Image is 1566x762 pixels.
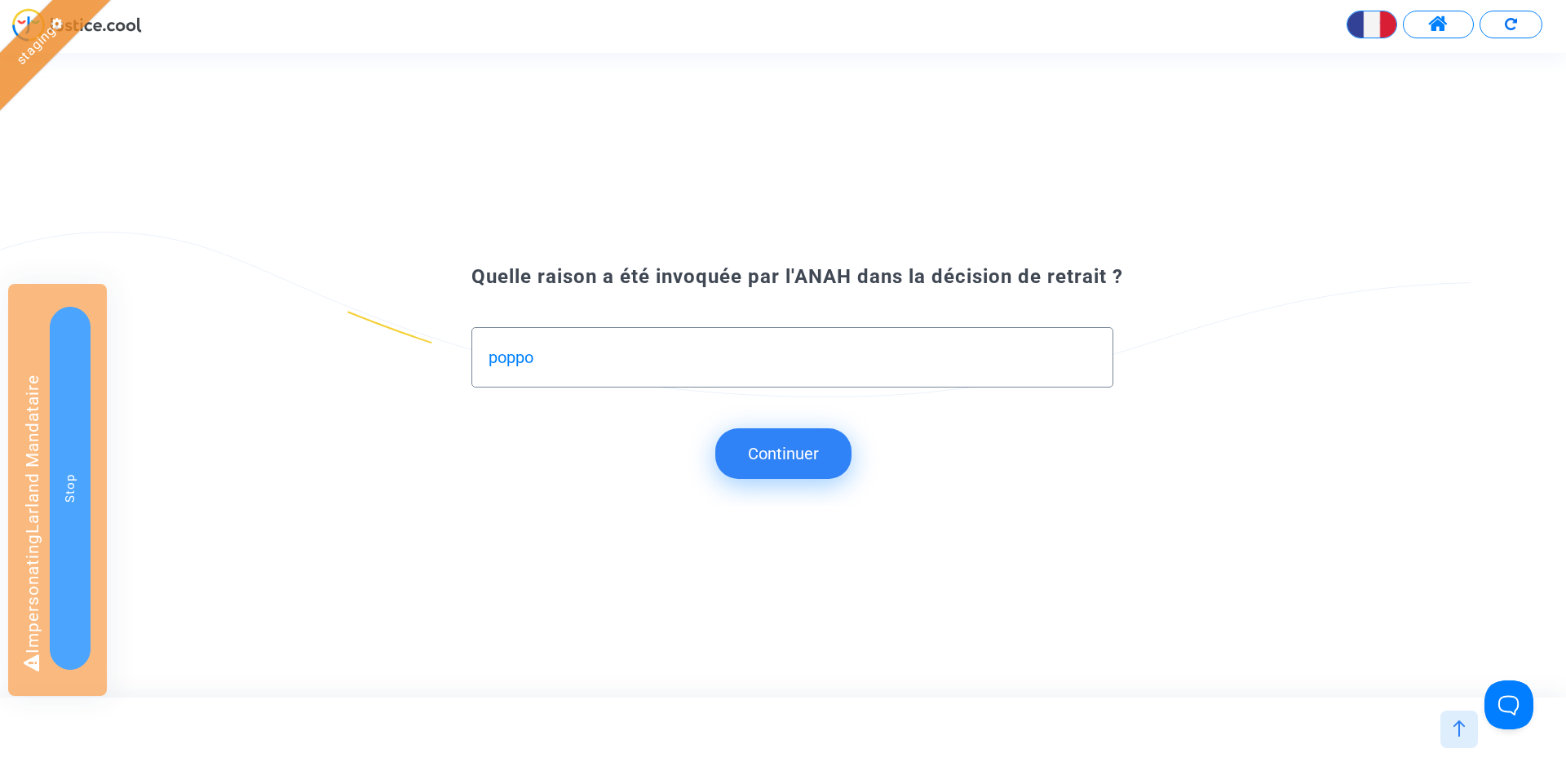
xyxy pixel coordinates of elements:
[1484,680,1533,729] iframe: Help Scout Beacon - Open
[1403,11,1474,38] button: Accéder à mon espace utilisateur
[1347,11,1397,38] button: Changer la langue
[13,22,59,68] a: staging
[1505,18,1517,30] img: Recommencer le formulaire
[12,8,142,42] img: jc-logo.svg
